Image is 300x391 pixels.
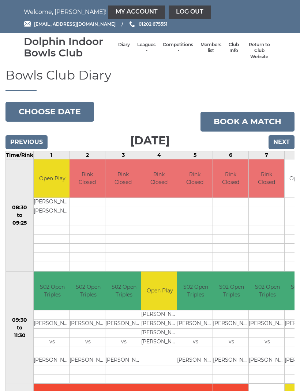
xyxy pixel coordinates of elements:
td: 5 [177,151,213,159]
td: Time/Rink [6,151,34,159]
td: [PERSON_NAME] [177,319,214,328]
a: Competitions [163,42,193,54]
td: vs [177,337,214,347]
img: Email [24,21,31,27]
img: Phone us [130,21,135,27]
td: [PERSON_NAME] [34,198,71,207]
td: Open Play [141,272,178,310]
td: [PERSON_NAME] [213,356,250,365]
h1: Bowls Club Diary [5,69,295,91]
td: [PERSON_NAME] [34,356,71,365]
a: Phone us 01202 675551 [128,21,168,27]
a: Leagues [137,42,155,54]
td: [PERSON_NAME] [34,319,71,328]
nav: Welcome, [PERSON_NAME]! [24,5,276,19]
td: [PERSON_NAME] [105,356,142,365]
td: Rink Closed [213,159,248,198]
td: S02 Open Triples [105,272,142,310]
td: 2 [70,151,105,159]
td: [PERSON_NAME] [70,356,106,365]
td: 3 [105,151,141,159]
td: [PERSON_NAME] [213,319,250,328]
td: [PERSON_NAME] [177,356,214,365]
button: Choose date [5,102,94,122]
td: 09:30 to 11:30 [6,272,34,384]
td: 7 [249,151,285,159]
a: Diary [118,42,130,48]
td: S02 Open Triples [34,272,71,310]
td: 08:30 to 09:25 [6,159,34,272]
td: [PERSON_NAME] [141,337,178,347]
td: S02 Open Triples [177,272,214,310]
td: 4 [141,151,177,159]
a: Log out [169,5,211,19]
td: Open Play [34,159,71,198]
a: My Account [108,5,165,19]
td: 1 [34,151,70,159]
td: [PERSON_NAME] [105,319,142,328]
div: Dolphin Indoor Bowls Club [24,36,115,59]
td: [PERSON_NAME] [249,356,286,365]
td: S02 Open Triples [70,272,106,310]
a: Club Info [229,42,239,54]
td: [PERSON_NAME] [141,328,178,337]
a: Email [EMAIL_ADDRESS][DOMAIN_NAME] [24,21,116,27]
td: vs [249,337,286,347]
td: Rink Closed [141,159,177,198]
a: Book a match [200,112,295,132]
td: Rink Closed [105,159,141,198]
td: [PERSON_NAME] [249,319,286,328]
td: S02 Open Triples [249,272,286,310]
span: [EMAIL_ADDRESS][DOMAIN_NAME] [34,21,116,27]
span: 01202 675551 [139,21,168,27]
td: vs [34,337,71,347]
td: [PERSON_NAME] [34,207,71,216]
td: [PERSON_NAME] [70,319,106,328]
td: 6 [213,151,249,159]
td: vs [70,337,106,347]
input: Previous [5,135,48,149]
a: Members list [200,42,221,54]
input: Next [269,135,295,149]
td: Rink Closed [70,159,105,198]
a: Return to Club Website [246,42,273,60]
td: [PERSON_NAME] [141,310,178,319]
td: [PERSON_NAME] [141,319,178,328]
td: Rink Closed [249,159,284,198]
td: vs [105,337,142,347]
td: S02 Open Triples [213,272,250,310]
td: Rink Closed [177,159,213,198]
td: vs [213,337,250,347]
